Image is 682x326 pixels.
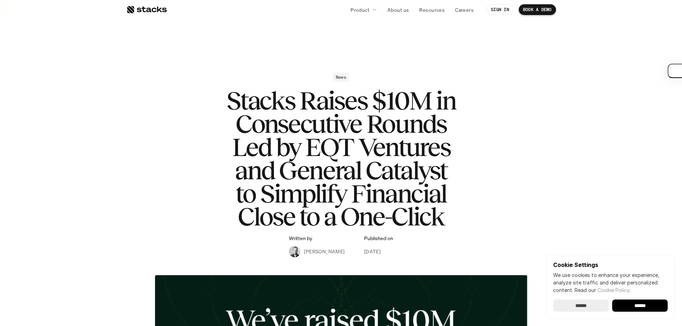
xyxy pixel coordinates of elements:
img: Albert [289,246,300,257]
p: Published on [364,235,393,242]
a: Privacy Policy [84,136,116,141]
a: BOOK A DEMO [519,4,556,15]
p: Cookie Settings [553,262,668,268]
p: [PERSON_NAME] [304,248,344,255]
p: Written by [289,235,312,242]
a: Cookie Policy [598,287,629,293]
a: About us [383,3,413,16]
p: We use cookies to enhance your experience, analyze site traffic and deliver personalized content. [553,271,668,294]
span: Read our . [575,287,630,293]
p: BOOK A DEMO [523,7,552,12]
a: Careers [451,3,478,16]
p: [DATE] [364,248,381,255]
p: Resources [419,6,445,14]
p: Product [350,6,369,14]
p: About us [387,6,409,14]
h1: Stacks Raises $10M in Consecutive Rounds Led by EQT Ventures and General Catalyst to Simplify Fin... [198,89,484,228]
a: SIGN IN [487,4,513,15]
a: Resources [415,3,449,16]
p: Careers [455,6,474,14]
h2: News [336,75,346,80]
p: SIGN IN [491,7,509,12]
